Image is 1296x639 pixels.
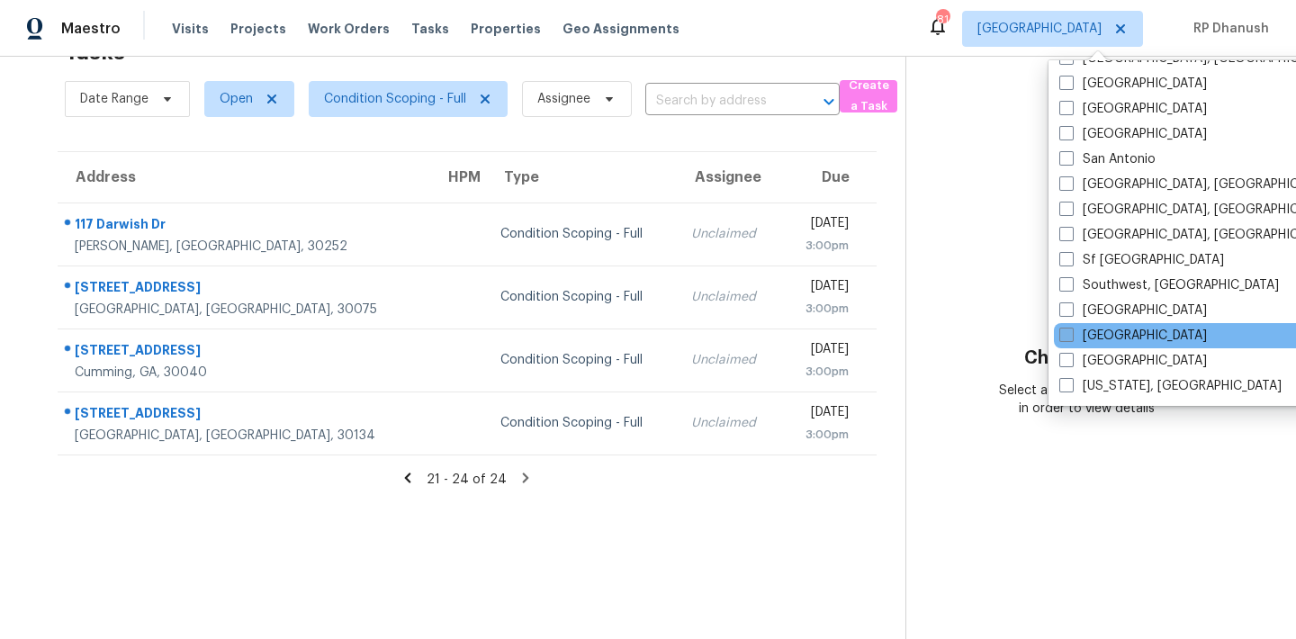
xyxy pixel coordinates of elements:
div: [DATE] [796,340,849,363]
span: Create a Task [849,76,888,117]
label: [GEOGRAPHIC_DATA] [1059,352,1207,370]
label: Sf [GEOGRAPHIC_DATA] [1059,251,1224,269]
span: Tasks [411,22,449,35]
div: 3:00pm [796,300,849,318]
label: Southwest, [GEOGRAPHIC_DATA] [1059,276,1279,294]
div: 3:00pm [796,426,849,444]
label: [GEOGRAPHIC_DATA] [1059,327,1207,345]
div: 117 Darwish Dr [75,215,416,238]
div: Condition Scoping - Full [500,414,662,432]
span: [GEOGRAPHIC_DATA] [977,20,1102,38]
span: Visits [172,20,209,38]
div: [GEOGRAPHIC_DATA], [GEOGRAPHIC_DATA], 30075 [75,301,416,319]
span: RP Dhanush [1186,20,1269,38]
span: Date Range [80,90,148,108]
button: Open [816,89,841,114]
div: 81 [936,11,949,29]
h3: Choose a task [1024,349,1149,367]
label: [GEOGRAPHIC_DATA] [1059,75,1207,93]
div: Select a task from the queue in order to view details [996,382,1177,418]
label: San Antonio [1059,150,1156,168]
h2: Tasks [65,43,125,61]
div: Unclaimed [691,351,767,369]
div: Unclaimed [691,288,767,306]
div: Cumming, GA, 30040 [75,364,416,382]
div: [DATE] [796,403,849,426]
label: [GEOGRAPHIC_DATA] [1059,125,1207,143]
div: [DATE] [796,277,849,300]
div: [PERSON_NAME], [GEOGRAPHIC_DATA], 30252 [75,238,416,256]
div: [STREET_ADDRESS] [75,278,416,301]
div: 3:00pm [796,237,849,255]
th: HPM [430,152,486,202]
span: Open [220,90,253,108]
th: Address [58,152,430,202]
div: Condition Scoping - Full [500,351,662,369]
div: Condition Scoping - Full [500,288,662,306]
th: Assignee [677,152,781,202]
span: Assignee [537,90,590,108]
span: Projects [230,20,286,38]
span: Properties [471,20,541,38]
div: Condition Scoping - Full [500,225,662,243]
input: Search by address [645,87,789,115]
span: Maestro [61,20,121,38]
div: [STREET_ADDRESS] [75,404,416,427]
button: Create a Task [840,80,897,112]
th: Due [781,152,877,202]
div: [GEOGRAPHIC_DATA], [GEOGRAPHIC_DATA], 30134 [75,427,416,445]
th: Type [486,152,677,202]
div: Unclaimed [691,414,767,432]
label: [US_STATE], [GEOGRAPHIC_DATA] [1059,377,1282,395]
div: [STREET_ADDRESS] [75,341,416,364]
div: Unclaimed [691,225,767,243]
label: [GEOGRAPHIC_DATA] [1059,301,1207,319]
span: 21 - 24 of 24 [427,473,507,486]
div: [DATE] [796,214,849,237]
span: Condition Scoping - Full [324,90,466,108]
div: 3:00pm [796,363,849,381]
label: [GEOGRAPHIC_DATA] [1059,100,1207,118]
span: Work Orders [308,20,390,38]
span: Geo Assignments [562,20,679,38]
